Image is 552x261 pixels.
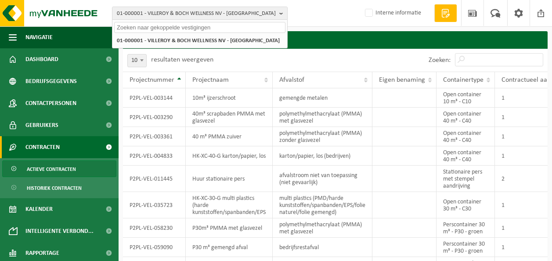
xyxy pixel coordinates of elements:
span: 01-000001 - VILLEROY & BOCH WELLNESS NV - [GEOGRAPHIC_DATA] [117,7,276,20]
td: Open container 40 m³ - C40 [437,146,495,166]
td: P30m³ PMMA met glasvezel [186,218,273,238]
a: Actieve contracten [2,160,116,177]
td: 40m³ scrapbaden PMMA met glasvezel [186,108,273,127]
td: Stationaire pers met stempel aandrijving [437,166,495,192]
td: P2PL-VEL-003361 [123,127,186,146]
td: polymethylmethacrylaat (PMMA) met glasvezel [273,108,372,127]
td: P30 m³ gemengd afval [186,238,273,257]
span: Intelligente verbond... [25,220,94,242]
td: P2PL-VEL-035723 [123,192,186,218]
label: Zoeken: [429,57,451,64]
span: Bedrijfsgegevens [25,70,77,92]
span: 10 [127,54,147,67]
td: P2PL-VEL-011445 [123,166,186,192]
label: Interne informatie [363,7,421,20]
span: Navigatie [25,26,53,48]
span: Afvalstof [279,76,304,83]
td: 10m³ ijzerschroot [186,88,273,108]
td: 40 m³ PMMA zuiver [186,127,273,146]
td: bedrijfsrestafval [273,238,372,257]
span: Dashboard [25,48,58,70]
td: P2PL-VEL-059090 [123,238,186,257]
span: Actieve contracten [27,161,76,178]
td: HK-XC-30-G multi plastics (harde kunststoffen/spanbanden/EPS [186,192,273,218]
a: Historiek contracten [2,179,116,196]
td: multi plastics (PMD/harde kunststoffen/spanbanden/EPS/folie naturel/folie gemengd) [273,192,372,218]
input: Zoeken naar gekoppelde vestigingen [114,22,285,33]
td: gemengde metalen [273,88,372,108]
td: P2PL-VEL-058230 [123,218,186,238]
td: P2PL-VEL-003144 [123,88,186,108]
td: karton/papier, los (bedrijven) [273,146,372,166]
span: Contracten [25,136,60,158]
span: Projectnaam [192,76,229,83]
span: Eigen benaming [379,76,425,83]
label: resultaten weergeven [151,56,213,63]
td: Open container 10 m³ - C10 [437,88,495,108]
span: 10 [128,54,146,67]
td: P2PL-VEL-004833 [123,146,186,166]
span: Contactpersonen [25,92,76,114]
td: P2PL-VEL-003290 [123,108,186,127]
td: HK-XC-40-G karton/papier, los [186,146,273,166]
strong: 01-000001 - VILLEROY & BOCH WELLNESS NV - [GEOGRAPHIC_DATA] [117,38,280,43]
td: Open container 40 m³ - C40 [437,127,495,146]
td: Open container 40 m³ - C40 [437,108,495,127]
span: Containertype [443,76,483,83]
button: 01-000001 - VILLEROY & BOCH WELLNESS NV - [GEOGRAPHIC_DATA] [112,7,288,20]
td: afvalstroom niet van toepassing (niet gevaarlijk) [273,166,372,192]
span: Kalender [25,198,53,220]
td: polymethylmethacrylaat (PMMA) met glasvezel [273,218,372,238]
span: Gebruikers [25,114,58,136]
td: Huur stationaire pers [186,166,273,192]
td: Open container 30 m³ - C30 [437,192,495,218]
h2: Contracten [123,31,548,48]
span: Historiek contracten [27,180,82,196]
td: polymethylmethacrylaat (PMMA) zonder glasvezel [273,127,372,146]
span: Projectnummer [130,76,174,83]
td: Perscontainer 30 m³ - P30 - groen [437,238,495,257]
td: Perscontainer 30 m³ - P30 - groen [437,218,495,238]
